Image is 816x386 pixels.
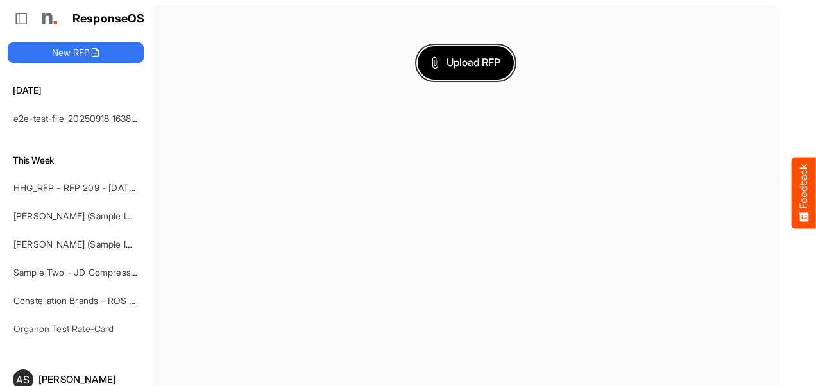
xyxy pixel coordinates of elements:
div: [PERSON_NAME] [38,374,139,384]
a: [PERSON_NAME] (Sample Import) [DATE] - Flyer - Short [13,210,244,221]
a: Sample Two - JD Compressed 2 [13,267,149,278]
button: Feedback [792,158,816,229]
h1: ResponseOS [72,12,145,26]
a: Organon Test Rate-Card [13,323,114,334]
button: New RFP [8,42,144,63]
h6: [DATE] [8,83,144,97]
a: Constellation Brands - ROS prices [13,295,154,306]
h6: This Week [8,153,144,167]
a: [PERSON_NAME] (Sample Import) [DATE] - Flyer [13,239,213,249]
span: Upload RFP [431,55,500,71]
a: e2e-test-file_20250918_163829 [13,113,142,124]
a: HHG_RFP - RFP 209 - [DATE] - ROS TEST [13,182,191,193]
img: Northell [35,6,61,31]
span: AS [16,374,30,385]
button: Upload RFP [418,46,514,80]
